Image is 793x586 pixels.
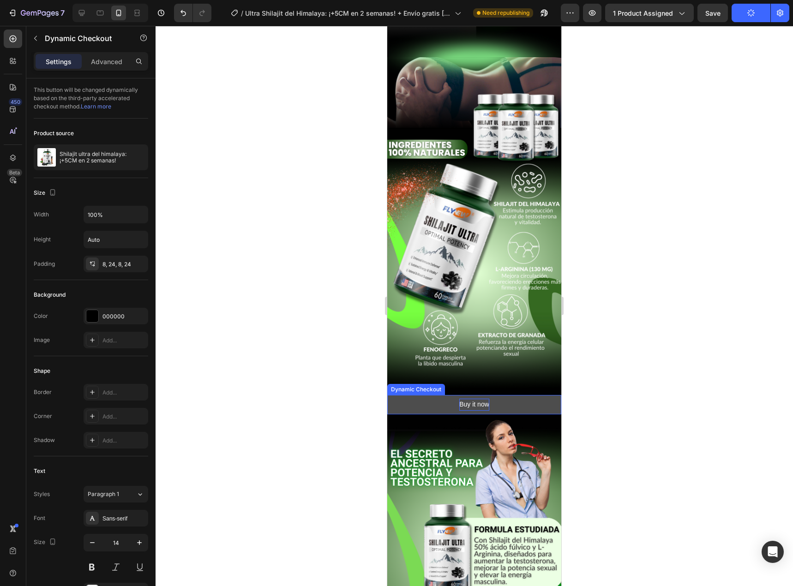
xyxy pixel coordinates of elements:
div: Add... [102,389,146,397]
div: Width [34,210,49,219]
div: Image [34,336,50,344]
button: Paragraph 1 [84,486,148,502]
div: This button will be changed dynamically based on the third-party accelerated checkout method. [34,78,148,119]
div: Undo/Redo [174,4,211,22]
p: Dynamic Checkout [45,33,123,44]
div: Styles [34,490,50,498]
div: Color [34,312,48,320]
span: Ultra Shilajit del Himalaya: ¡+5CM en 2 semanas! + Envío gratis [PERSON_NAME] [245,8,451,18]
div: Border [34,388,52,396]
a: Learn more [81,103,111,110]
input: Auto [84,231,148,248]
div: Text [34,467,45,475]
iframe: Design area [387,26,561,586]
div: Font [34,514,45,522]
span: / [241,8,243,18]
div: Corner [34,412,52,420]
button: 7 [4,4,69,22]
div: Product source [34,129,74,138]
p: Shilajit ultra del himalaya: ¡+5CM en 2 semanas! [60,151,144,164]
p: Settings [46,57,72,66]
span: Save [705,9,721,17]
div: Sans-serif [102,514,146,523]
div: Add... [102,437,146,445]
div: Add... [102,413,146,421]
div: Beta [7,169,22,176]
div: 000000 [102,312,146,321]
div: Shadow [34,436,55,444]
div: Height [34,235,51,244]
div: Padding [34,260,55,268]
span: 1 product assigned [613,8,673,18]
button: 1 product assigned [605,4,694,22]
span: Paragraph 1 [88,490,119,498]
img: product feature img [37,148,56,167]
p: Advanced [91,57,122,66]
span: Need republishing [482,9,529,17]
div: Size [34,187,58,199]
p: 7 [60,7,65,18]
div: Size [34,536,58,549]
div: Open Intercom Messenger [762,541,784,563]
div: Shape [34,367,50,375]
button: Save [697,4,728,22]
div: Add... [102,336,146,345]
div: 450 [9,98,22,106]
input: Auto [84,206,148,223]
div: Background [34,291,66,299]
div: 8, 24, 8, 24 [102,260,146,269]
